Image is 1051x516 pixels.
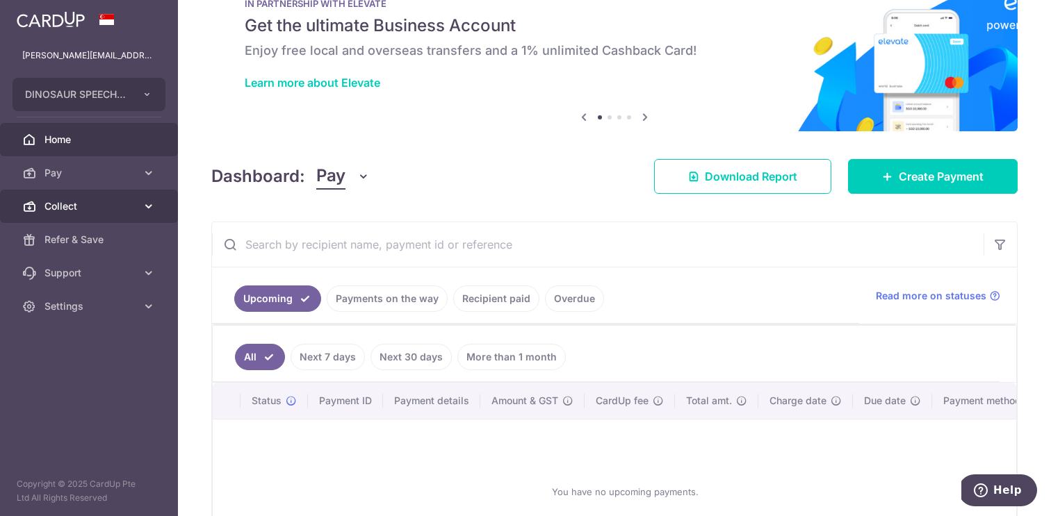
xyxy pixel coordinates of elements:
[44,199,136,213] span: Collect
[864,394,906,408] span: Due date
[25,88,128,101] span: DINOSAUR SPEECH THERAPY PTE. LTD.
[899,168,984,185] span: Create Payment
[252,394,282,408] span: Status
[316,163,345,190] span: Pay
[545,285,604,312] a: Overdue
[383,383,480,419] th: Payment details
[44,133,136,147] span: Home
[234,285,321,312] a: Upcoming
[211,164,305,189] h4: Dashboard:
[848,159,1018,194] a: Create Payment
[596,394,649,408] span: CardUp fee
[17,11,85,28] img: CardUp
[686,394,732,408] span: Total amt.
[769,394,826,408] span: Charge date
[291,344,365,370] a: Next 7 days
[245,42,984,59] h6: Enjoy free local and overseas transfers and a 1% unlimited Cashback Card!
[308,383,383,419] th: Payment ID
[245,15,984,37] h5: Get the ultimate Business Account
[327,285,448,312] a: Payments on the way
[44,166,136,180] span: Pay
[22,49,156,63] p: [PERSON_NAME][EMAIL_ADDRESS][DOMAIN_NAME]
[961,474,1037,509] iframe: Opens a widget where you can find more information
[457,344,566,370] a: More than 1 month
[705,168,797,185] span: Download Report
[876,289,1000,303] a: Read more on statuses
[44,299,136,313] span: Settings
[876,289,986,303] span: Read more on statuses
[654,159,831,194] a: Download Report
[44,233,136,247] span: Refer & Save
[212,222,984,267] input: Search by recipient name, payment id or reference
[13,78,165,111] button: DINOSAUR SPEECH THERAPY PTE. LTD.
[370,344,452,370] a: Next 30 days
[235,344,285,370] a: All
[453,285,539,312] a: Recipient paid
[491,394,558,408] span: Amount & GST
[316,163,370,190] button: Pay
[245,76,380,90] a: Learn more about Elevate
[932,383,1038,419] th: Payment method
[44,266,136,280] span: Support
